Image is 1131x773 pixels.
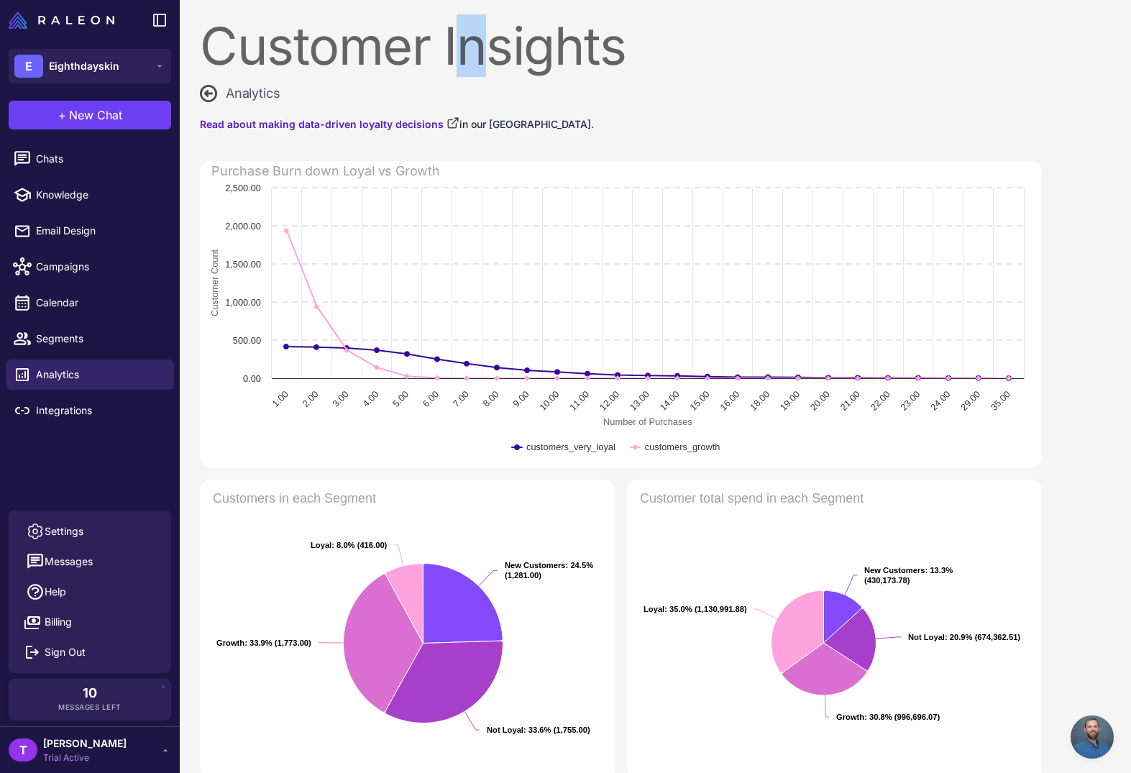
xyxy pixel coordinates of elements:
text: Customers in each Segment [213,491,376,506]
div: Customer Insights [200,20,1042,72]
text: 9.00 [510,388,531,408]
text: 29.00 [958,388,982,412]
text: 1,500.00 [225,259,261,270]
text: 7.00 [451,388,471,408]
text: 5.00 [390,388,411,408]
text: 19.00 [778,388,802,412]
svg: Customer total spend in each Segment [633,485,1031,773]
span: Help [45,584,66,600]
text: 2,500.00 [225,183,261,193]
span: + [58,106,66,124]
text: 2,000.00 [225,221,261,232]
text: 20.00 [808,388,832,412]
text: 8.00 [481,388,501,408]
span: Integrations [36,403,162,418]
span: Campaigns [36,259,162,275]
tspan: Loyal [644,605,664,613]
text: : 24.5% (1,281.00) [505,561,593,580]
span: Email Design [36,223,162,239]
tspan: Not Loyal [908,633,945,641]
a: Campaigns [6,252,174,282]
text: 6.00 [421,388,441,408]
text: 15.00 [687,388,711,412]
text: : 33.9% (1,773.00) [216,639,311,647]
text: customers_very_loyal [526,442,615,452]
text: 10.00 [537,388,561,412]
text: 14.00 [658,388,682,412]
a: Raleon Logo [9,12,120,29]
tspan: Loyal [311,541,331,549]
text: 12.00 [597,388,621,412]
text: : 35.0% (1,130,991.88) [644,605,747,613]
text: 1,000.00 [225,297,261,308]
tspan: Not Loyal [487,726,523,734]
text: Customer total spend in each Segment [640,491,864,506]
button: +New Chat [9,101,171,129]
span: Knowledge [36,187,162,203]
a: Knowledge [6,180,174,210]
span: Eighthdayskin [49,58,119,74]
span: Messages [45,554,93,570]
text: 500.00 [233,335,261,346]
text: 2.00 [300,388,320,408]
text: 3.00 [330,388,350,408]
text: 13.00 [628,388,651,412]
a: Segments [6,324,174,354]
text: 18.00 [748,388,771,412]
text: : 13.3% (430,173.78) [864,566,953,585]
a: Help [14,577,165,607]
tspan: Growth [836,713,864,721]
span: [PERSON_NAME] [43,736,127,751]
a: Calendar [6,288,174,318]
tspan: Growth [216,639,244,647]
text: : 33.6% (1,755.00) [487,726,590,734]
span: Trial Active [43,751,127,764]
text: Customer Count [209,249,220,316]
img: Raleon Logo [9,12,114,29]
span: in our [GEOGRAPHIC_DATA]. [459,118,594,130]
text: 16.00 [718,388,741,412]
span: Segments [36,331,162,347]
div: Purchase Burn down Loyal vs Growth [211,161,440,180]
text: 21.00 [838,388,862,412]
a: Read about making data-driven loyalty decisions [200,116,459,132]
button: EEighthdayskin [9,49,171,83]
span: Analytics [36,367,162,383]
div: Open chat [1071,715,1114,759]
text: customers_growth [645,442,720,452]
span: 10 [83,687,97,700]
button: Sign Out [14,637,165,667]
span: Calendar [36,295,162,311]
text: 1.00 [270,388,290,408]
span: Billing [45,614,72,630]
a: Analytics [6,360,174,390]
button: Messages [14,546,165,577]
text: 23.00 [898,388,922,412]
span: New Chat [69,106,122,124]
text: 22.00 [868,388,892,412]
a: Integrations [6,395,174,426]
span: Settings [45,523,83,539]
a: Email Design [6,216,174,246]
text: 11.00 [567,388,591,412]
text: : 20.9% (674,362.51) [908,633,1020,641]
text: : 8.0% (416.00) [311,541,388,549]
div: T [9,738,37,761]
text: 35.00 [989,388,1012,412]
span: Sign Out [45,644,86,660]
text: 0.00 [243,373,261,384]
div: E [14,55,43,78]
text: 24.00 [928,388,952,412]
span: Chats [36,151,162,167]
span: Messages Left [58,702,122,713]
svg: Customers in each Segment [206,485,604,773]
span: Analytics [226,83,280,103]
a: Chats [6,144,174,174]
text: 4.00 [360,388,380,408]
text: : 30.8% (996,696.07) [836,713,940,721]
tspan: New Customers [864,566,925,575]
text: Number of Purchases [603,416,692,427]
tspan: New Customers [505,561,566,570]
